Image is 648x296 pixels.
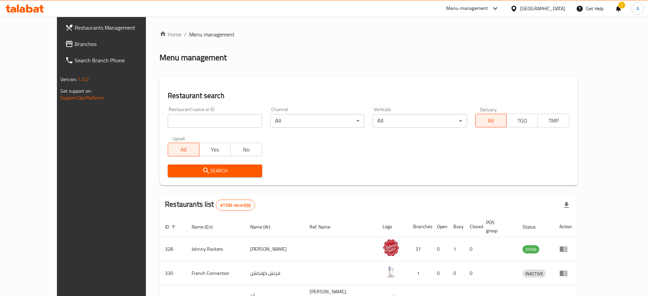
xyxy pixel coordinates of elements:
span: Get support on: [60,87,92,95]
td: 0 [448,261,464,285]
input: Search for restaurant name or ID.. [168,114,262,128]
img: French Connection [382,263,400,280]
label: Upsell [172,136,185,141]
h2: Menu management [160,52,227,63]
li: / [184,30,186,38]
td: 0 [432,261,448,285]
span: Restaurants Management [75,24,160,32]
div: Total records count [216,200,255,211]
button: All [168,143,199,156]
a: Search Branch Phone [60,52,165,68]
nav: breadcrumb [160,30,577,38]
div: Menu [559,269,572,277]
span: TGO [509,116,535,126]
span: OPEN [523,246,539,253]
th: Busy [448,216,464,237]
a: Restaurants Management [60,19,165,36]
span: All [171,145,197,155]
div: Export file [558,197,575,213]
td: 1 [448,237,464,261]
button: Search [168,165,262,177]
td: 37 [408,237,432,261]
span: Yes [202,145,228,155]
span: Version: [60,75,77,84]
td: French Connection [186,261,245,285]
button: TGO [506,114,538,127]
td: 0 [464,261,481,285]
h2: Restaurant search [168,91,569,101]
th: Action [554,216,577,237]
label: Delivery [480,107,497,112]
div: All [373,114,467,128]
span: All [478,116,504,126]
div: All [270,114,364,128]
span: TMP [541,116,567,126]
button: Yes [199,143,231,156]
span: 41100 record(s) [216,202,255,208]
span: Name (Ar) [250,223,279,231]
td: 0 [464,237,481,261]
span: ID [165,223,178,231]
div: Menu-management [446,4,488,13]
th: Closed [464,216,481,237]
span: Menu management [189,30,235,38]
span: Status [523,223,545,231]
button: No [230,143,262,156]
span: No [233,145,259,155]
td: فرنش كونكشن [245,261,304,285]
span: Branches [75,40,160,48]
td: 328 [160,237,186,261]
td: [PERSON_NAME] [245,237,304,261]
th: Branches [408,216,432,237]
span: Name (En) [192,223,222,231]
a: Branches [60,36,165,52]
td: 1 [408,261,432,285]
div: Menu [559,245,572,253]
td: Johnny Rockets [186,237,245,261]
td: 330 [160,261,186,285]
span: 1.0.0 [78,75,89,84]
div: [GEOGRAPHIC_DATA] [520,5,565,12]
h2: Restaurants list [165,199,255,211]
a: Home [160,30,181,38]
span: A [636,5,639,12]
td: 0 [432,237,448,261]
th: Open [432,216,448,237]
th: Logo [377,216,408,237]
a: Support.OpsPlatform [60,93,104,102]
span: Search [173,167,256,175]
span: POS group [486,218,509,235]
img: Johnny Rockets [382,239,400,256]
button: All [475,114,507,127]
button: TMP [538,114,569,127]
span: Ref. Name [310,223,339,231]
span: INACTIVE [523,270,546,278]
span: Search Branch Phone [75,56,160,64]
